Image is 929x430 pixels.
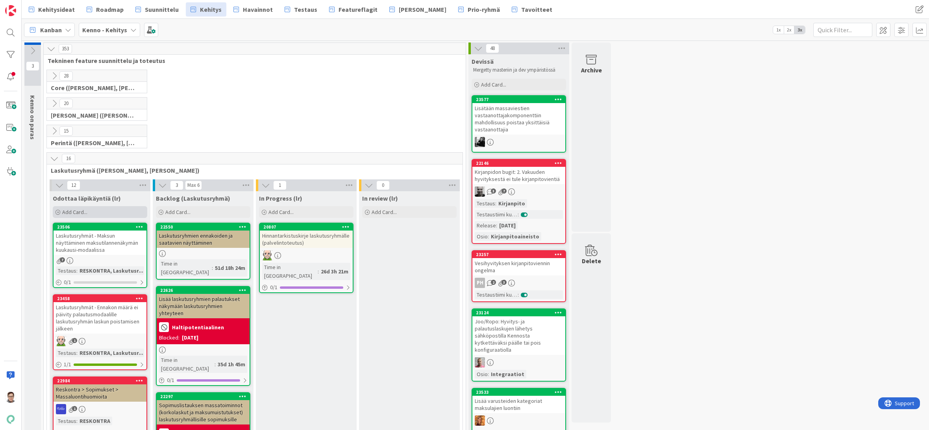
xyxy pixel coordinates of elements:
[475,415,485,426] img: TL
[82,26,127,34] b: Kenno - Kehitys
[165,209,191,216] span: Add Card...
[472,258,565,275] div: Vesihyvityksen kirjanpitoviennin ongelma
[497,221,518,230] div: [DATE]
[157,223,250,248] div: 22550Laskutusryhmien ennakoiden ja saatavien näyttäminen
[229,2,278,17] a: Havainnot
[54,377,146,402] div: 22984Reskontra > Sopimukset > Massaluontihuomioita
[157,287,250,294] div: 22626
[57,378,146,384] div: 22984
[76,349,78,357] span: :
[60,257,65,262] span: 7
[159,334,180,342] div: Blocked:
[172,325,224,330] b: Haltipotentiaalinen
[157,231,250,248] div: Laskutusryhmien ennakoiden ja saatavien näyttäminen
[495,199,496,208] span: :
[518,290,519,299] span: :
[213,264,247,272] div: 51d 18h 24m
[216,360,247,369] div: 35d 1h 45m
[502,188,507,194] span: 7
[488,232,489,241] span: :
[54,404,146,414] div: RS
[362,194,398,202] span: In review (lr)
[260,250,353,260] div: AN
[582,256,601,266] div: Delete
[491,188,496,194] span: 3
[376,181,390,190] span: 0
[157,223,250,231] div: 22550
[468,5,500,14] span: Prio-ryhmä
[57,224,146,230] div: 23506
[54,295,146,302] div: 23458
[186,2,226,17] a: Kehitys
[319,267,350,276] div: 26d 3h 21m
[259,194,302,202] span: In Progress (lr)
[475,221,496,230] div: Release
[280,2,322,17] a: Testaus
[270,283,278,292] span: 0 / 1
[64,360,71,369] span: 1 / 1
[54,384,146,402] div: Reskontra > Sopimukset > Massaluontihuomioita
[76,266,78,275] span: :
[54,277,146,287] div: 0/1
[212,264,213,272] span: :
[59,44,72,54] span: 353
[243,5,273,14] span: Havainnot
[72,406,77,411] span: 1
[157,400,250,424] div: Sopimuslistauksen massatoiminnot (korkolaskut ja maksumuistutukset) laskutusryhmällisille sopimuk...
[260,231,353,248] div: Hinnantarkistuskirje laskutusryhmälle (palvelintoteutus)
[518,210,519,219] span: :
[472,309,565,355] div: 23124Joo/Ropo: Hyvitys- ja palautuslaskujen lähetys sähköpostilla Kennosta kytkettäväksi päälle t...
[157,294,250,318] div: Lisää laskutusryhmien palautukset näkymään laskutusryhmien yhteyteen
[488,370,489,378] span: :
[472,278,565,288] div: PH
[54,223,146,255] div: 23506Laskutusryhmät - Maksun näyttäminen maksutilannenäkymän kuukausi-modaalissa
[145,5,179,14] span: Suunnittelu
[472,96,565,103] div: 23577
[59,99,73,108] span: 20
[472,415,565,426] div: TL
[472,186,565,197] div: JH
[472,389,565,413] div: 23533Lisää varusteiden kategoriat maksulajien luontiin
[399,5,446,14] span: [PERSON_NAME]
[72,338,77,343] span: 1
[54,336,146,346] div: AN
[62,209,87,216] span: Add Card...
[17,1,36,11] span: Support
[472,57,494,65] span: Devissä
[475,137,485,147] img: KM
[57,296,146,301] div: 23458
[157,393,250,424] div: 22297Sopimuslistauksen massatoiminnot (korkolaskut ja maksumuistutukset) laskutusryhmällisille so...
[268,209,294,216] span: Add Card...
[813,23,872,37] input: Quick Filter...
[96,5,124,14] span: Roadmap
[491,280,496,285] span: 2
[159,356,215,373] div: Time in [GEOGRAPHIC_DATA]
[159,259,212,277] div: Time in [GEOGRAPHIC_DATA]
[324,2,382,17] a: Featureflagit
[502,280,507,285] span: 3
[56,349,76,357] div: Testaus
[273,181,287,190] span: 1
[472,251,565,258] div: 23257
[476,161,565,166] div: 22146
[56,417,76,425] div: Testaus
[53,194,121,202] span: Odottaa läpikäyntiä (lr)
[472,389,565,396] div: 23533
[54,295,146,334] div: 23458Laskutusryhmät - Ennakon määrä ei päivity palautusmodaalille laskutusryhmän laskun poistamis...
[486,44,499,53] span: 48
[476,252,565,257] div: 23257
[51,111,137,119] span: Halti (Sebastian, VilleH, Riikka, Antti, MikkoV, PetriH, PetriM)
[472,160,565,167] div: 22146
[794,26,805,34] span: 3x
[476,310,565,316] div: 23124
[481,81,506,88] span: Add Card...
[581,65,602,75] div: Archive
[54,223,146,231] div: 23506
[318,267,319,276] span: :
[472,96,565,135] div: 23577Lisätään massaviestien vastaanottajakomponenttiin mahdollisuus poistaa yksittäisiä vastaanot...
[167,376,174,384] span: 0 / 1
[472,251,565,275] div: 23257Vesihyvityksen kirjanpitoviennin ongelma
[59,71,73,81] span: 28
[48,57,456,65] span: Tekninen feature suunnittelu ja toteutus
[51,139,137,147] span: Perintä (Jaakko, PetriH, MikkoV, Pasi)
